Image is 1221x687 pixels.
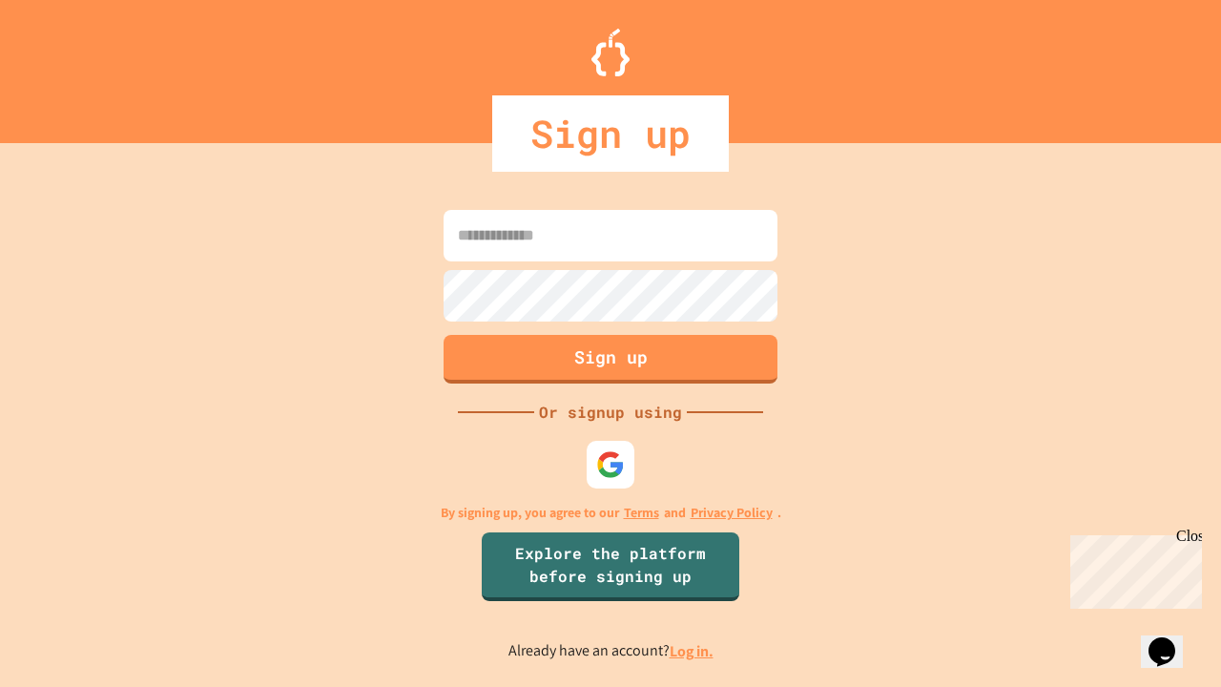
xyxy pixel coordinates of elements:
[441,503,781,523] p: By signing up, you agree to our and .
[8,8,132,121] div: Chat with us now!Close
[1141,611,1202,668] iframe: chat widget
[691,503,773,523] a: Privacy Policy
[670,641,714,661] a: Log in.
[591,29,630,76] img: Logo.svg
[624,503,659,523] a: Terms
[492,95,729,172] div: Sign up
[482,532,739,601] a: Explore the platform before signing up
[1063,528,1202,609] iframe: chat widget
[508,639,714,663] p: Already have an account?
[534,401,687,424] div: Or signup using
[596,450,625,479] img: google-icon.svg
[444,335,777,384] button: Sign up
